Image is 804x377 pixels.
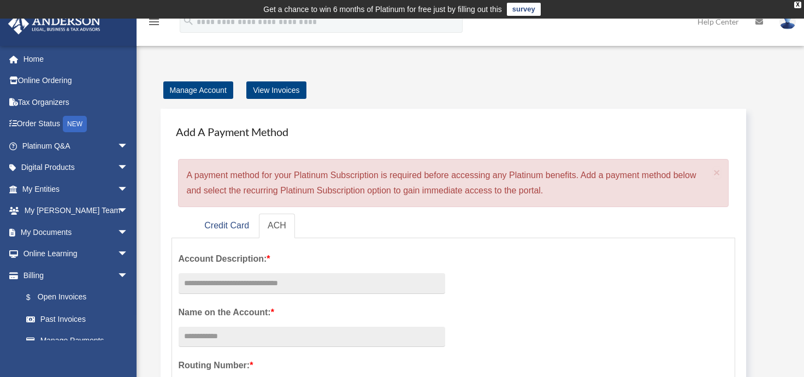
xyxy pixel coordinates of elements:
span: arrow_drop_down [117,157,139,179]
a: My Entitiesarrow_drop_down [8,178,145,200]
a: My [PERSON_NAME] Teamarrow_drop_down [8,200,145,222]
span: arrow_drop_down [117,264,139,287]
div: Get a chance to win 6 months of Platinum for free just by filling out this [263,3,502,16]
i: menu [147,15,161,28]
label: Account Description: [179,251,445,267]
span: arrow_drop_down [117,243,139,266]
i: search [182,15,194,27]
a: Home [8,48,145,70]
span: × [713,166,720,179]
img: User Pic [779,14,796,30]
a: menu [147,19,161,28]
a: Billingarrow_drop_down [8,264,145,286]
a: Tax Organizers [8,91,145,113]
a: Manage Payments [15,330,139,352]
span: arrow_drop_down [117,221,139,244]
a: $Open Invoices [15,286,145,309]
label: Name on the Account: [179,305,445,320]
span: arrow_drop_down [117,135,139,157]
a: My Documentsarrow_drop_down [8,221,145,243]
span: $ [32,291,38,304]
h4: Add A Payment Method [172,120,736,144]
a: survey [507,3,541,16]
a: Online Ordering [8,70,145,92]
button: Close [713,167,720,178]
div: NEW [63,116,87,132]
a: Manage Account [163,81,233,99]
a: Past Invoices [15,308,145,330]
span: arrow_drop_down [117,200,139,222]
a: Credit Card [196,214,258,238]
a: Digital Productsarrow_drop_down [8,157,145,179]
a: Online Learningarrow_drop_down [8,243,145,265]
a: View Invoices [246,81,306,99]
div: close [794,2,801,8]
label: Routing Number: [179,358,445,373]
a: Order StatusNEW [8,113,145,136]
a: ACH [259,214,295,238]
a: Platinum Q&Aarrow_drop_down [8,135,145,157]
span: arrow_drop_down [117,178,139,201]
div: A payment method for your Platinum Subscription is required before accessing any Platinum benefit... [178,159,729,207]
img: Anderson Advisors Platinum Portal [5,13,104,34]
